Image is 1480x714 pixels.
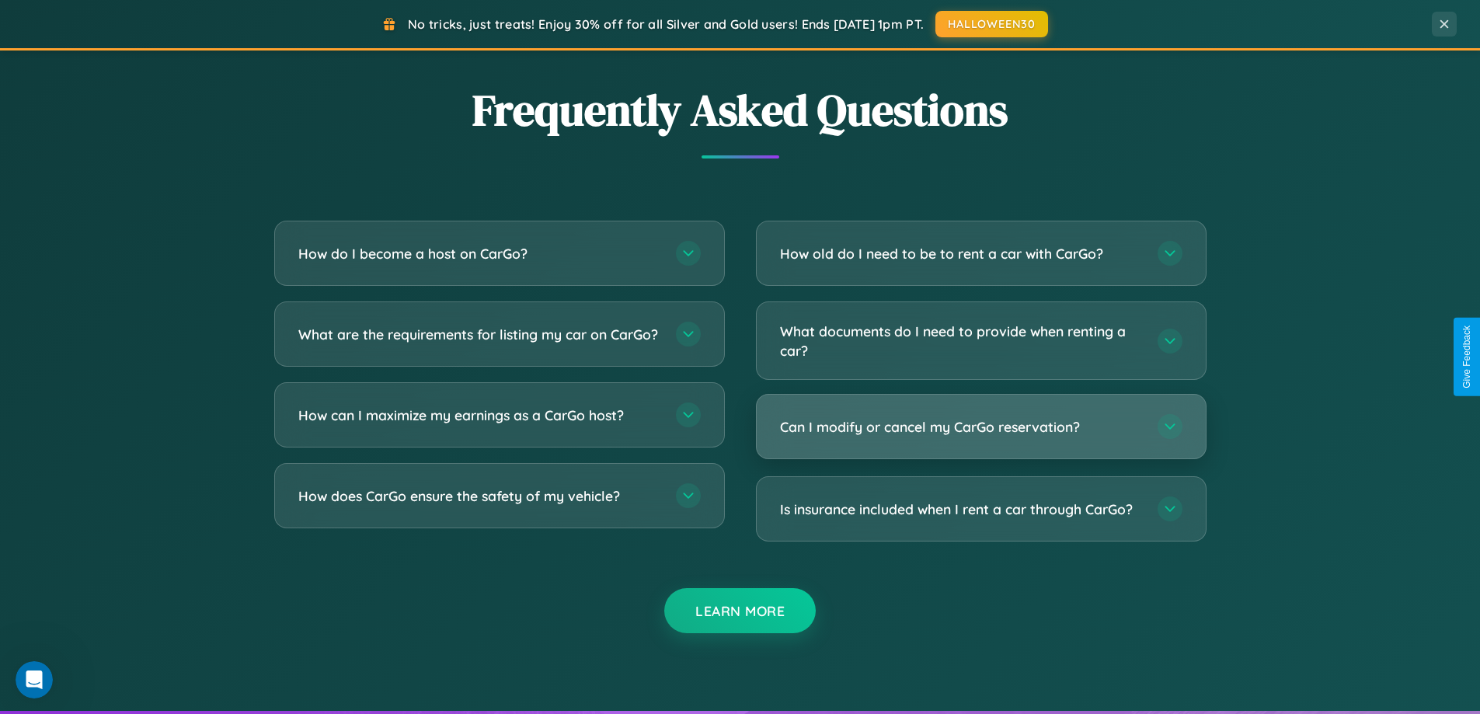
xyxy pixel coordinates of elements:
[780,322,1142,360] h3: What documents do I need to provide when renting a car?
[408,16,924,32] span: No tricks, just treats! Enjoy 30% off for all Silver and Gold users! Ends [DATE] 1pm PT.
[16,661,53,698] iframe: Intercom live chat
[780,417,1142,437] h3: Can I modify or cancel my CarGo reservation?
[1461,326,1472,388] div: Give Feedback
[274,80,1207,140] h2: Frequently Asked Questions
[298,486,660,506] h3: How does CarGo ensure the safety of my vehicle?
[780,244,1142,263] h3: How old do I need to be to rent a car with CarGo?
[935,11,1048,37] button: HALLOWEEN30
[664,588,816,633] button: Learn More
[298,406,660,425] h3: How can I maximize my earnings as a CarGo host?
[780,500,1142,519] h3: Is insurance included when I rent a car through CarGo?
[298,325,660,344] h3: What are the requirements for listing my car on CarGo?
[298,244,660,263] h3: How do I become a host on CarGo?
